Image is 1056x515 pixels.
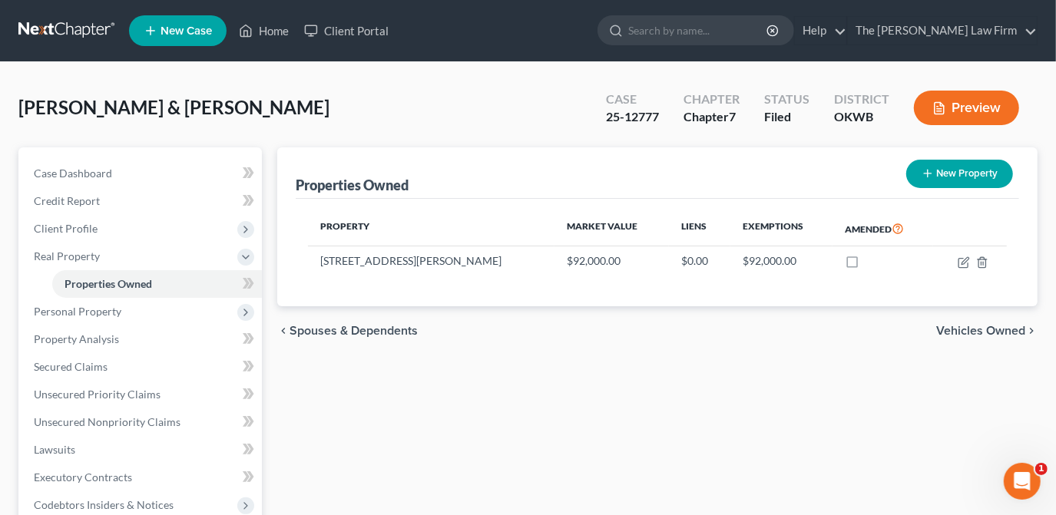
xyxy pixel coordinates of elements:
[764,91,809,108] div: Status
[22,325,262,353] a: Property Analysis
[34,415,180,428] span: Unsecured Nonpriority Claims
[1025,325,1038,337] i: chevron_right
[22,187,262,215] a: Credit Report
[1035,463,1048,475] span: 1
[22,353,262,381] a: Secured Claims
[161,25,212,37] span: New Case
[906,160,1013,188] button: New Property
[34,194,100,207] span: Credit Report
[296,176,409,194] div: Properties Owned
[834,91,889,108] div: District
[936,325,1025,337] span: Vehicles Owned
[277,325,290,337] i: chevron_left
[34,498,174,511] span: Codebtors Insiders & Notices
[22,408,262,436] a: Unsecured Nonpriority Claims
[52,270,262,298] a: Properties Owned
[833,211,933,246] th: Amended
[606,91,659,108] div: Case
[277,325,418,337] button: chevron_left Spouses & Dependents
[34,443,75,456] span: Lawsuits
[628,16,769,45] input: Search by name...
[34,470,132,484] span: Executory Contracts
[34,167,112,180] span: Case Dashboard
[554,211,669,246] th: Market Value
[834,108,889,126] div: OKWB
[848,17,1037,45] a: The [PERSON_NAME] Law Firm
[669,211,730,246] th: Liens
[684,91,740,108] div: Chapter
[34,222,98,235] span: Client Profile
[308,246,554,276] td: [STREET_ADDRESS][PERSON_NAME]
[554,246,669,276] td: $92,000.00
[795,17,846,45] a: Help
[296,17,396,45] a: Client Portal
[22,436,262,464] a: Lawsuits
[936,325,1038,337] button: Vehicles Owned chevron_right
[22,160,262,187] a: Case Dashboard
[65,277,152,290] span: Properties Owned
[606,108,659,126] div: 25-12777
[1004,463,1041,500] iframe: Intercom live chat
[22,464,262,491] a: Executory Contracts
[34,305,121,318] span: Personal Property
[34,249,100,262] span: Real Property
[18,96,329,118] span: [PERSON_NAME] & [PERSON_NAME]
[730,246,833,276] td: $92,000.00
[764,108,809,126] div: Filed
[308,211,554,246] th: Property
[684,108,740,126] div: Chapter
[730,211,833,246] th: Exemptions
[34,360,108,373] span: Secured Claims
[34,332,119,345] span: Property Analysis
[34,388,161,401] span: Unsecured Priority Claims
[231,17,296,45] a: Home
[669,246,730,276] td: $0.00
[914,91,1019,125] button: Preview
[729,109,736,124] span: 7
[22,381,262,408] a: Unsecured Priority Claims
[290,325,418,337] span: Spouses & Dependents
